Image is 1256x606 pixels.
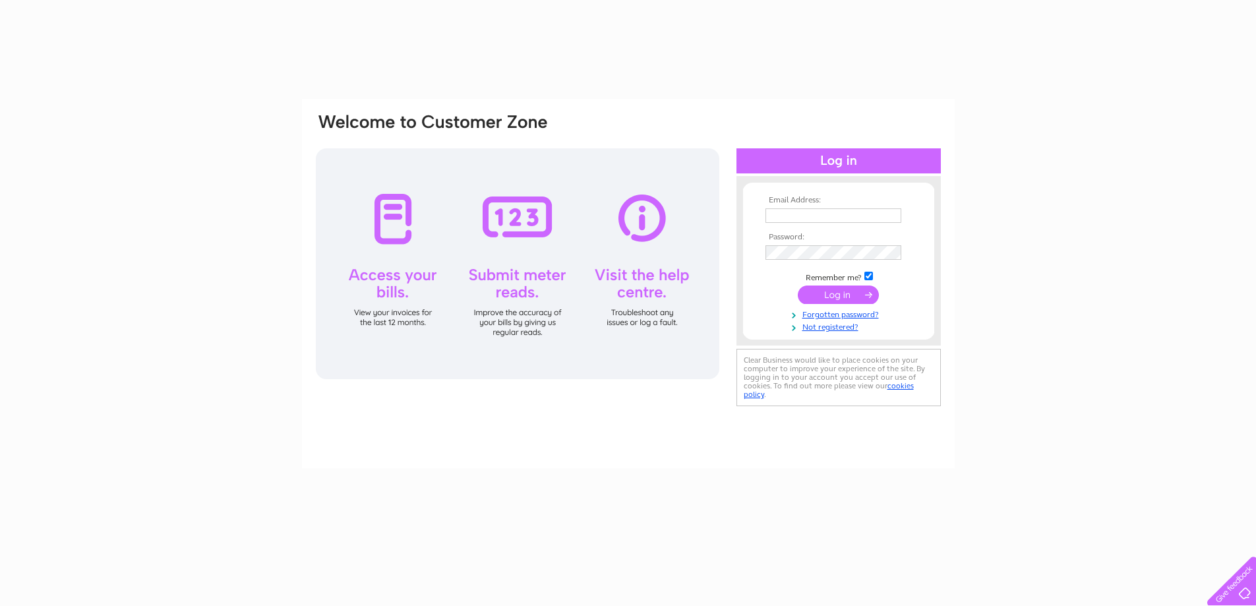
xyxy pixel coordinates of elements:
[765,307,915,320] a: Forgotten password?
[736,349,941,406] div: Clear Business would like to place cookies on your computer to improve your experience of the sit...
[765,320,915,332] a: Not registered?
[798,286,879,304] input: Submit
[762,233,915,242] th: Password:
[762,196,915,205] th: Email Address:
[762,270,915,283] td: Remember me?
[744,381,914,399] a: cookies policy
